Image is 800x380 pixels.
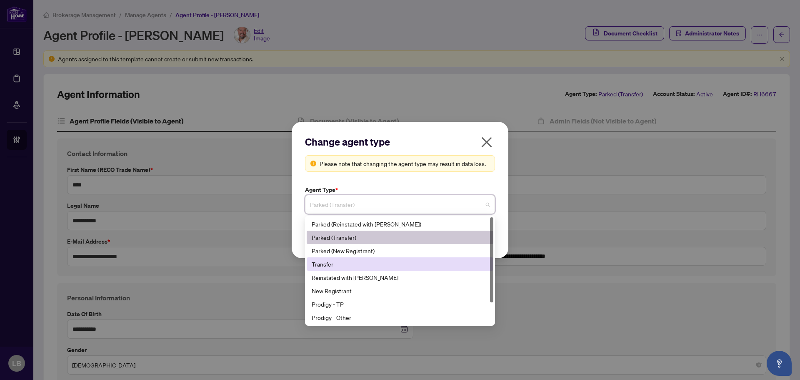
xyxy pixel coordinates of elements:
[307,311,493,324] div: Prodigy - Other
[312,273,488,282] div: Reinstated with [PERSON_NAME]
[307,297,493,311] div: Prodigy - TP
[312,233,488,242] div: Parked (Transfer)
[312,219,488,229] div: Parked (Reinstated with [PERSON_NAME])
[480,136,493,149] span: close
[312,259,488,269] div: Transfer
[307,284,493,297] div: New Registrant
[305,185,495,194] label: Agent Type
[307,257,493,271] div: Transfer
[312,286,488,295] div: New Registrant
[767,351,792,376] button: Open asap
[310,196,490,212] span: Parked (Transfer)
[312,299,488,309] div: Prodigy - TP
[307,244,493,257] div: Parked (New Registrant)
[307,231,493,244] div: Parked (Transfer)
[310,161,316,166] span: exclamation-circle
[312,246,488,255] div: Parked (New Registrant)
[307,271,493,284] div: Reinstated with RAHR
[305,135,495,148] h2: Change agent type
[320,159,490,168] div: Please note that changing the agent type may result in data loss.
[312,313,488,322] div: Prodigy - Other
[307,217,493,231] div: Parked (Reinstated with RAHR)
